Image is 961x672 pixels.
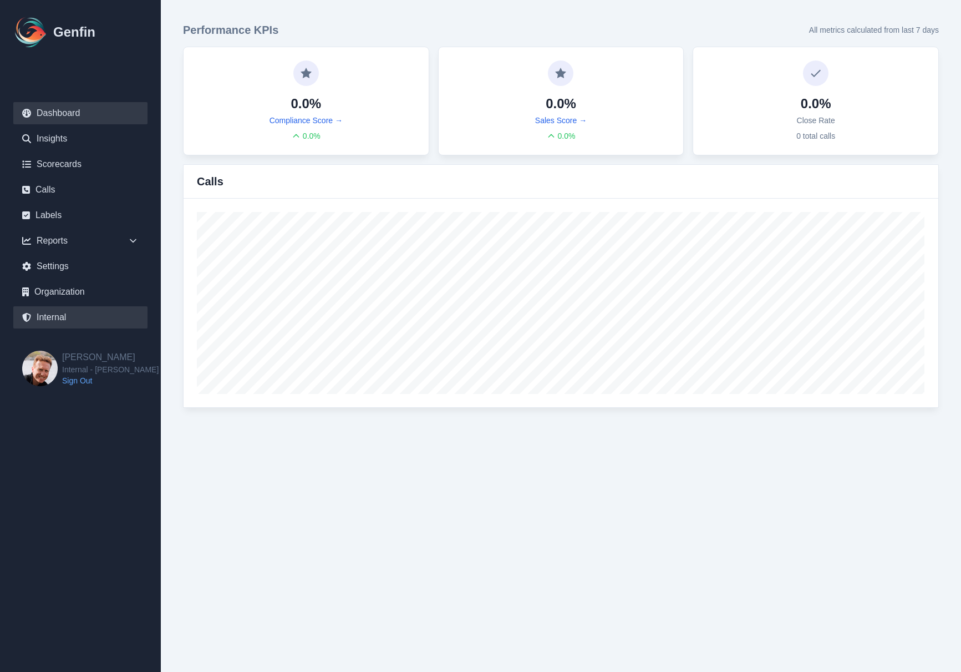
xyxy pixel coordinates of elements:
[62,364,159,375] span: Internal - [PERSON_NAME]
[13,204,148,226] a: Labels
[292,130,321,142] div: 0.0 %
[62,351,159,364] h2: [PERSON_NAME]
[547,130,576,142] div: 0.0 %
[13,306,148,329] a: Internal
[22,351,58,386] img: Brian Dunagan
[62,375,159,386] a: Sign Out
[13,230,148,252] div: Reports
[13,14,49,50] img: Logo
[13,281,148,303] a: Organization
[546,95,576,113] h4: 0.0%
[197,174,223,189] h3: Calls
[801,95,831,113] h4: 0.0%
[13,102,148,124] a: Dashboard
[535,115,587,126] a: Sales Score →
[183,22,278,38] h3: Performance KPIs
[53,23,95,41] h1: Genfin
[13,179,148,201] a: Calls
[13,255,148,277] a: Settings
[270,115,343,126] a: Compliance Score →
[797,115,835,126] p: Close Rate
[809,24,939,36] p: All metrics calculated from last 7 days
[13,153,148,175] a: Scorecards
[291,95,321,113] h4: 0.0%
[796,130,835,142] p: 0 total calls
[13,128,148,150] a: Insights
